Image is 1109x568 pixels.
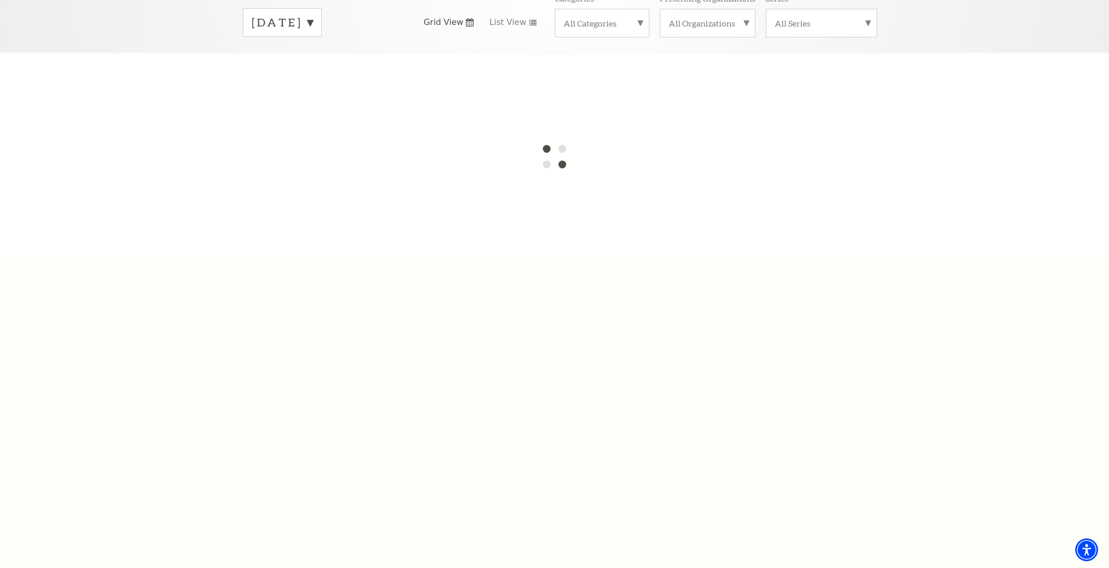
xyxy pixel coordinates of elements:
[489,17,526,28] span: List View
[775,18,868,29] label: All Series
[564,18,641,29] label: All Categories
[1075,538,1098,561] div: Accessibility Menu
[424,17,464,28] span: Grid View
[252,15,313,31] label: [DATE]
[669,18,747,29] label: All Organizations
